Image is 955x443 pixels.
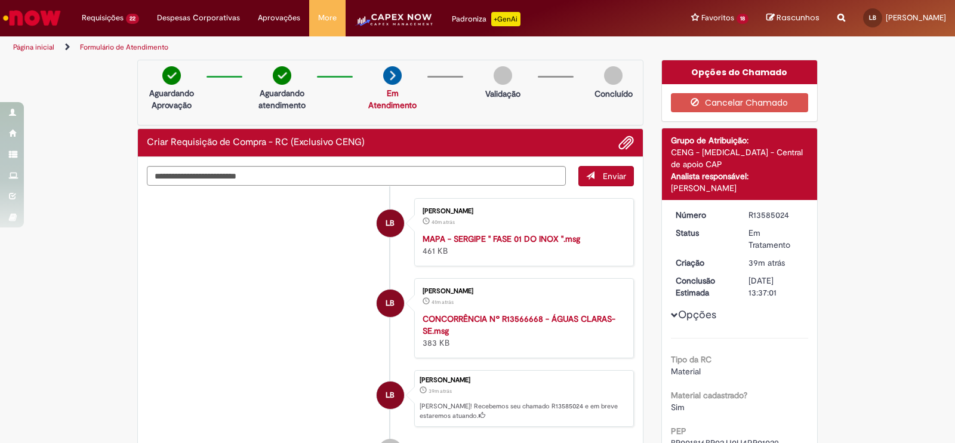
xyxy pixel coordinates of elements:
[147,137,365,148] h2: Criar Requisição de Compra - RC (Exclusivo CENG) Histórico de tíquete
[147,166,566,186] textarea: Digite sua mensagem aqui...
[9,36,628,59] ul: Trilhas de página
[355,12,434,36] img: CapexLogo5.png
[748,257,785,268] span: 39m atrás
[604,66,623,85] img: img-circle-grey.png
[143,87,201,111] p: Aguardando Aprovação
[662,60,818,84] div: Opções do Chamado
[618,135,634,150] button: Adicionar anexos
[777,12,820,23] span: Rascunhos
[157,12,240,24] span: Despesas Corporativas
[386,289,395,318] span: LB
[147,370,634,427] li: LUCAS ROCHA BELO
[1,6,63,30] img: ServiceNow
[386,209,395,238] span: LB
[667,275,740,299] dt: Conclusão Estimada
[671,134,809,146] div: Grupo de Atribuição:
[578,166,634,186] button: Enviar
[420,377,627,384] div: [PERSON_NAME]
[667,257,740,269] dt: Criação
[766,13,820,24] a: Rascunhos
[13,42,54,52] a: Página inicial
[594,88,633,100] p: Concluído
[432,219,455,226] time: 01/10/2025 10:36:42
[377,290,404,317] div: LUCAS ROCHA BELO
[485,88,520,100] p: Validação
[126,14,139,24] span: 22
[423,313,615,336] a: CONCORRÊNCIA Nº R13566668 - ÁGUAS CLARAS-SE.msg
[671,93,809,112] button: Cancelar Chamado
[432,299,454,306] time: 01/10/2025 10:35:38
[671,170,809,182] div: Analista responsável:
[429,387,452,395] time: 01/10/2025 10:36:58
[423,233,621,257] div: 461 KB
[423,313,621,349] div: 383 KB
[667,209,740,221] dt: Número
[603,171,626,181] span: Enviar
[671,354,711,365] b: Tipo da RC
[748,257,785,268] time: 01/10/2025 10:36:58
[383,66,402,85] img: arrow-next.png
[671,426,686,436] b: PEP
[432,219,455,226] span: 40m atrás
[80,42,168,52] a: Formulário de Atendimento
[869,14,876,21] span: LB
[748,257,804,269] div: 01/10/2025 10:36:58
[671,366,701,377] span: Material
[671,146,809,170] div: CENG - [MEDICAL_DATA] - Central de apoio CAP
[423,233,580,244] a: MAPA - SERGIPE '' FASE 01 DO INOX ''.msg
[886,13,946,23] span: [PERSON_NAME]
[423,288,621,295] div: [PERSON_NAME]
[386,381,395,410] span: LB
[318,12,337,24] span: More
[377,382,404,409] div: LUCAS ROCHA BELO
[748,227,804,251] div: Em Tratamento
[420,402,627,420] p: [PERSON_NAME]! Recebemos seu chamado R13585024 e em breve estaremos atuando.
[423,208,621,215] div: [PERSON_NAME]
[671,402,685,413] span: Sim
[82,12,124,24] span: Requisições
[429,387,452,395] span: 39m atrás
[494,66,512,85] img: img-circle-grey.png
[432,299,454,306] span: 41m atrás
[162,66,181,85] img: check-circle-green.png
[491,12,520,26] p: +GenAi
[452,12,520,26] div: Padroniza
[701,12,734,24] span: Favoritos
[253,87,311,111] p: Aguardando atendimento
[368,88,417,110] a: Em Atendimento
[377,210,404,237] div: LUCAS ROCHA BELO
[273,66,291,85] img: check-circle-green.png
[737,14,748,24] span: 18
[667,227,740,239] dt: Status
[258,12,300,24] span: Aprovações
[748,209,804,221] div: R13585024
[748,275,804,299] div: [DATE] 13:37:01
[671,182,809,194] div: [PERSON_NAME]
[671,390,747,401] b: Material cadastrado?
